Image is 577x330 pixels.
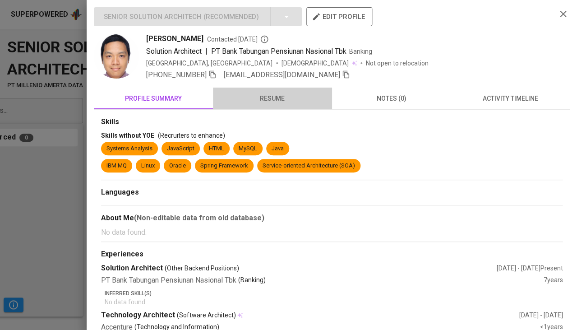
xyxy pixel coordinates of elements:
div: Oracle [169,162,186,170]
span: PT Bank Tabungan Pensiunan Nasional Tbk [211,47,346,56]
div: PT Bank Tabungan Pensiunan Nasional Tbk [101,275,543,286]
div: 7 years [543,275,563,286]
p: Not open to relocation [366,59,429,68]
div: [DATE] - [DATE] Present [496,264,563,273]
span: (Other Backend Positions) [165,264,239,273]
span: profile summary [99,93,208,104]
span: | [205,46,208,57]
div: Experiences [101,249,563,260]
p: No data found. [105,297,563,307]
p: (Banking) [238,275,266,286]
div: JavaScript [167,144,194,153]
div: Systems Analysis [106,144,152,153]
svg: By Jakarta recruiter [260,35,269,44]
div: HTML [209,144,224,153]
b: (Non-editable data from old database) [134,214,264,222]
div: Linux [141,162,155,170]
div: Java [272,144,284,153]
p: Inferred Skill(s) [105,289,563,297]
a: edit profile [306,13,372,20]
p: No data found. [101,227,563,238]
span: edit profile [314,11,365,23]
span: [EMAIL_ADDRESS][DOMAIN_NAME] [224,70,340,79]
div: Skills [101,117,563,127]
span: notes (0) [337,93,446,104]
span: activity timeline [456,93,564,104]
span: [PHONE_NUMBER] [146,70,207,79]
span: Skills without YOE [101,132,154,139]
span: resume [218,93,327,104]
div: MySQL [239,144,257,153]
div: [DATE] - [DATE] [519,311,563,320]
span: (Recruiters to enhance) [158,132,225,139]
button: edit profile [306,7,372,26]
span: Contacted [DATE] [207,35,269,44]
div: Service-oriented Architecture (SOA) [263,162,355,170]
img: c85399491034b8ef1f5fc5321b687dcc.jpg [94,33,139,79]
span: Banking [349,48,372,55]
span: (Software Architect) [177,311,236,320]
span: [DEMOGRAPHIC_DATA] [282,59,350,68]
div: [GEOGRAPHIC_DATA], [GEOGRAPHIC_DATA] [146,59,272,68]
span: [PERSON_NAME] [146,33,203,44]
div: Spring Framework [200,162,248,170]
div: Technology Architect [101,310,519,321]
div: Solution Architect [101,263,496,274]
span: Solution Architect [146,47,202,56]
div: Languages [101,187,563,198]
div: IBM MQ [106,162,127,170]
div: About Me [101,213,563,223]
